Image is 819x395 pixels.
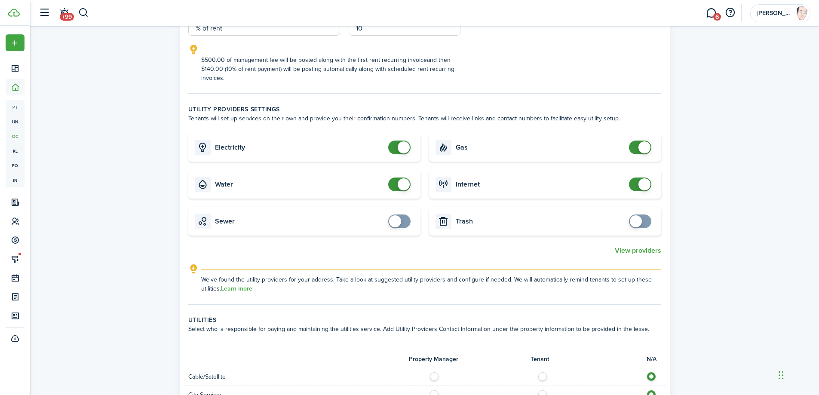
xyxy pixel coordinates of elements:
a: un [6,114,25,129]
explanation-description: $500.00 of management fee will be posted along with the first rent recurring invoice and then $14... [201,55,460,83]
button: View providers [615,247,661,254]
iframe: Chat Widget [676,302,819,395]
a: Notifications [56,2,72,24]
explanation-description: We've found the utility providers for your address. Take a look at suggested utility providers an... [201,275,661,293]
wizard-step-header-title: Utilities [188,315,661,325]
a: eq [6,158,25,173]
wizard-step-header-title: Utility providers settings [188,105,661,114]
wizard-step-header-description: Select who is responsible for paying and maintaining the utilities service. Add Utility Providers... [188,325,661,334]
i: outline [188,264,199,274]
span: Property Manager [409,355,458,364]
span: 6 [713,13,721,21]
span: N/A [647,355,656,364]
img: TenantCloud [8,9,20,17]
a: pt [6,100,25,114]
card-title: Water [215,181,384,188]
img: Chad [794,6,808,20]
div: Drag [779,362,784,388]
card-title: Trash [456,217,625,225]
wizard-step-header-description: Tenants will set up services on their own and provide you their confirmation numbers. Tenants wil... [188,114,661,123]
button: Open resource center [723,6,737,20]
a: oc [6,129,25,144]
button: Search [78,6,89,20]
a: in [6,173,25,187]
i: outline [188,44,199,55]
a: kl [6,144,25,158]
card-title: Gas [456,144,625,151]
div: Cable/Satellite [184,372,425,381]
span: +99 [60,13,74,21]
span: Tenant [531,355,549,364]
span: Chad [757,10,791,16]
a: Messaging [703,2,719,24]
card-title: Electricity [215,144,384,151]
card-title: Internet [456,181,625,188]
card-title: Sewer [215,217,384,225]
button: Open menu [6,34,25,51]
a: Learn more [221,285,252,292]
button: Open sidebar [36,5,52,21]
